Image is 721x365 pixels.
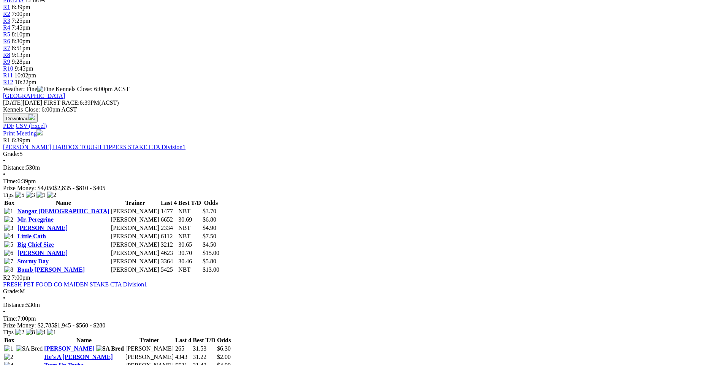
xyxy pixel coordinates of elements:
a: Stormy Day [17,258,49,264]
a: R1 [3,4,10,10]
a: [PERSON_NAME] [44,345,94,352]
span: 8:30pm [12,38,30,44]
td: 4623 [160,249,177,257]
td: [PERSON_NAME] [111,258,160,265]
span: Box [4,200,14,206]
span: $7.50 [203,233,216,239]
td: NBT [178,233,201,240]
th: Best T/D [178,199,201,207]
a: [GEOGRAPHIC_DATA] [3,93,65,99]
span: [DATE] [3,99,42,106]
td: 5425 [160,266,177,274]
th: Name [44,337,124,344]
a: Little Cath [17,233,46,239]
div: 530m [3,164,718,171]
img: printer.svg [36,129,43,135]
div: Kennels Close: 6:00pm ACST [3,106,718,113]
span: FIRST RACE: [44,99,79,106]
img: 2 [4,216,13,223]
td: 3212 [160,241,177,249]
td: [PERSON_NAME] [111,208,160,215]
td: 31.22 [192,353,216,361]
span: 8:51pm [12,45,30,51]
span: R2 [3,274,10,281]
a: Mr. Peregrine [17,216,54,223]
a: R7 [3,45,10,51]
span: 7:45pm [12,24,30,31]
a: R12 [3,79,13,85]
a: R4 [3,24,10,31]
span: Box [4,337,14,343]
a: [PERSON_NAME] HARDOX TOUGH TIPPERS STAKE CTA Division1 [3,144,185,150]
span: $5.80 [203,258,216,264]
td: 30.65 [178,241,201,249]
td: [PERSON_NAME] [111,266,160,274]
span: R10 [3,65,13,72]
th: Odds [217,337,231,344]
span: $15.00 [203,250,219,256]
div: M [3,288,718,295]
img: 1 [4,345,13,352]
th: Name [17,199,110,207]
td: [PERSON_NAME] [111,241,160,249]
a: FRESH PET FOOD CO MAIDEN STAKE CTA Division1 [3,281,147,288]
img: 2 [15,329,24,336]
span: 7:25pm [12,17,30,24]
a: PDF [3,123,14,129]
td: 6652 [160,216,177,223]
a: Nangar [DEMOGRAPHIC_DATA] [17,208,109,214]
a: He's A [PERSON_NAME] [44,354,113,360]
button: Download [3,113,38,123]
img: 4 [36,329,46,336]
span: Time: [3,178,17,184]
td: 265 [175,345,192,352]
span: 6:39pm [12,137,30,143]
span: Weather: Fine [3,86,55,92]
img: 7 [4,258,13,265]
td: [PERSON_NAME] [111,224,160,232]
td: NBT [178,266,201,274]
a: R3 [3,17,10,24]
td: NBT [178,208,201,215]
td: 3364 [160,258,177,265]
img: 5 [15,192,24,198]
span: Tips [3,192,14,198]
a: R6 [3,38,10,44]
span: R1 [3,137,10,143]
span: • [3,295,5,301]
span: Time: [3,315,17,322]
span: Distance: [3,164,26,171]
a: [PERSON_NAME] [17,225,68,231]
span: 6:39pm [12,4,30,10]
span: $4.90 [203,225,216,231]
a: Big Chief Size [17,241,54,248]
span: 8:10pm [12,31,30,38]
div: Prize Money: $2,785 [3,322,718,329]
a: R2 [3,11,10,17]
img: 8 [4,266,13,273]
a: R8 [3,52,10,58]
td: [PERSON_NAME] [111,233,160,240]
img: 5 [4,241,13,248]
img: 6 [4,250,13,256]
div: 5 [3,151,718,157]
img: Fine [37,86,54,93]
div: 6:39pm [3,178,718,185]
td: NBT [178,224,201,232]
span: • [3,171,5,178]
a: CSV (Excel) [16,123,47,129]
span: R11 [3,72,13,79]
span: 7:00pm [12,274,30,281]
th: Trainer [111,199,160,207]
a: Bomb [PERSON_NAME] [17,266,85,273]
span: 6:39PM(ACST) [44,99,119,106]
td: 30.70 [178,249,201,257]
th: Trainer [125,337,174,344]
a: [PERSON_NAME] [17,250,68,256]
